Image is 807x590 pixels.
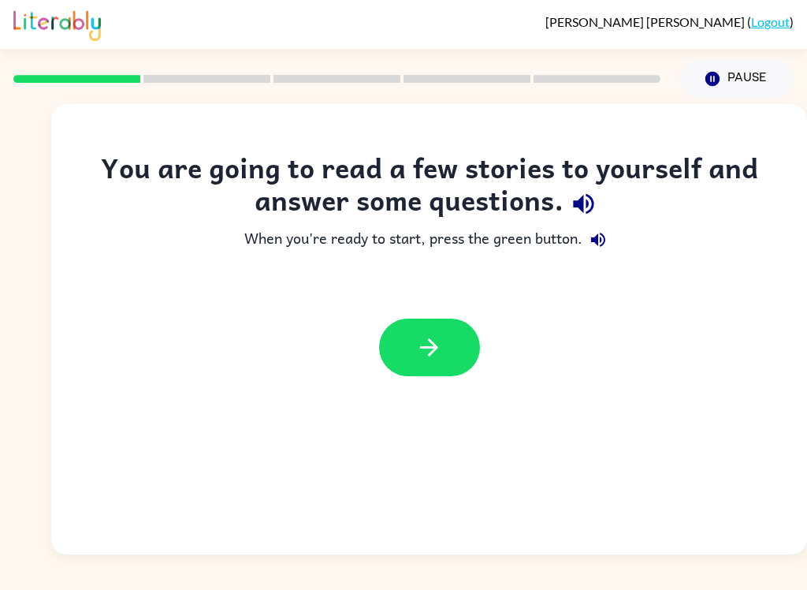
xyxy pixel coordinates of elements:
[545,14,794,29] div: ( )
[679,61,794,97] button: Pause
[545,14,747,29] span: [PERSON_NAME] [PERSON_NAME]
[83,151,775,224] div: You are going to read a few stories to yourself and answer some questions.
[13,6,101,41] img: Literably
[751,14,790,29] a: Logout
[83,224,775,256] div: When you're ready to start, press the green button.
